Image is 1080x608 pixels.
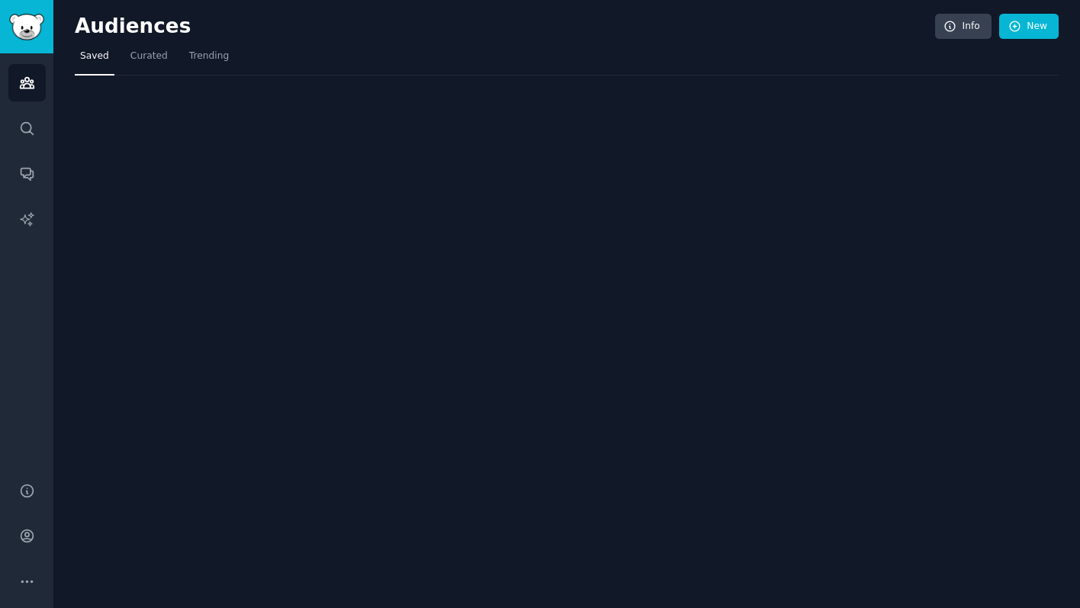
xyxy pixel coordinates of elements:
a: Trending [184,44,234,76]
span: Curated [130,50,168,63]
a: Saved [75,44,114,76]
a: Info [935,14,992,40]
img: GummySearch logo [9,14,44,40]
span: Trending [189,50,229,63]
a: New [999,14,1059,40]
a: Curated [125,44,173,76]
span: Saved [80,50,109,63]
h2: Audiences [75,14,935,39]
